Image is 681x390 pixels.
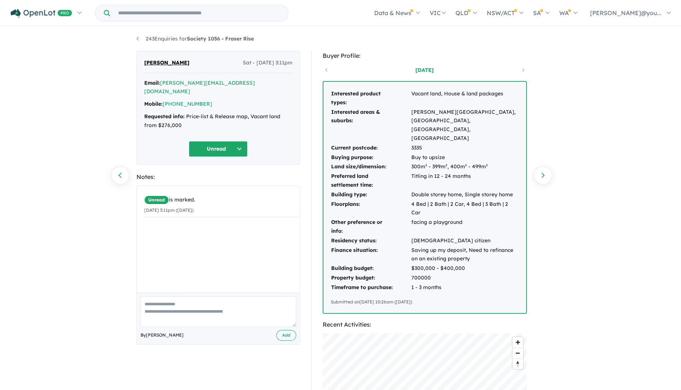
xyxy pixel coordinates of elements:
button: Reset bearing to north [512,358,523,369]
strong: Mobile: [144,101,163,107]
td: Floorplans: [331,200,411,218]
small: [DATE] 3:11pm ([DATE]) [144,207,194,213]
td: Double storey home, Single storey home [411,190,519,200]
td: 4 Bed | 2 Bath | 2 Car, 4 Bed | 3 Bath | 2 Car [411,200,519,218]
strong: Society 1056 - Fraser Rise [187,35,254,42]
td: [PERSON_NAME][GEOGRAPHIC_DATA], [GEOGRAPHIC_DATA], [GEOGRAPHIC_DATA], [GEOGRAPHIC_DATA] [411,108,519,143]
button: Zoom in [512,337,523,348]
td: Land size/dimension: [331,162,411,172]
td: Buying purpose: [331,153,411,162]
div: is marked. [144,196,299,204]
td: 3335 [411,143,519,153]
div: Buyer Profile: [323,51,527,61]
div: Price-list & Release map, Vacant land from $276,000 [144,112,292,130]
td: Other preference or info: [331,218,411,236]
div: Map marker [340,369,351,383]
button: Unread [189,141,248,157]
span: Zoom out [512,348,523,358]
td: $300,000 - $400,000 [411,264,519,273]
button: Copy [193,88,199,95]
td: Vacant land, House & land packages [411,89,519,108]
td: Preferred land settlement time: [331,172,411,190]
td: Titling in 12 - 24 months [411,172,519,190]
span: By [PERSON_NAME] [141,331,184,339]
div: Submitted on [DATE] 10:26am ([DATE]) [331,298,519,306]
span: [PERSON_NAME]@you... [590,9,662,17]
a: [DATE] [393,66,456,74]
nav: breadcrumb [136,35,545,43]
div: Map marker [514,359,525,372]
img: Openlot PRO Logo White [11,9,72,18]
td: Property budget: [331,273,411,283]
input: Try estate name, suburb, builder or developer [111,5,287,21]
span: [PERSON_NAME] [144,59,189,67]
td: 300m² - 399m², 400m² - 499m² [411,162,519,172]
a: [PHONE_NUMBER] [163,101,212,107]
div: Notes: [136,172,300,182]
span: Unread [144,196,169,204]
button: Zoom out [512,348,523,358]
td: Buy to upsize [411,153,519,162]
td: 1 - 3 months [411,283,519,292]
span: Sat - [DATE] 3:11pm [243,59,292,67]
td: Timeframe to purchase: [331,283,411,292]
td: Building type: [331,190,411,200]
td: Building budget: [331,264,411,273]
td: 700000 [411,273,519,283]
button: Copy [215,100,221,108]
td: Current postcode: [331,143,411,153]
button: Add [276,330,296,341]
a: [PERSON_NAME][EMAIL_ADDRESS][DOMAIN_NAME] [144,80,255,95]
td: Saving up my deposit, Need to refinance on an existing property [411,246,519,264]
td: Residency status: [331,236,411,246]
td: Interested product types: [331,89,411,108]
strong: Requested info: [144,113,185,120]
td: [DEMOGRAPHIC_DATA] citizen [411,236,519,246]
td: Interested areas & suburbs: [331,108,411,143]
a: 243Enquiries forSociety 1056 - Fraser Rise [136,35,254,42]
td: facing a playground [411,218,519,236]
div: Recent Activities: [323,320,527,330]
strong: Email: [144,80,160,86]
td: Finance situation: [331,246,411,264]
